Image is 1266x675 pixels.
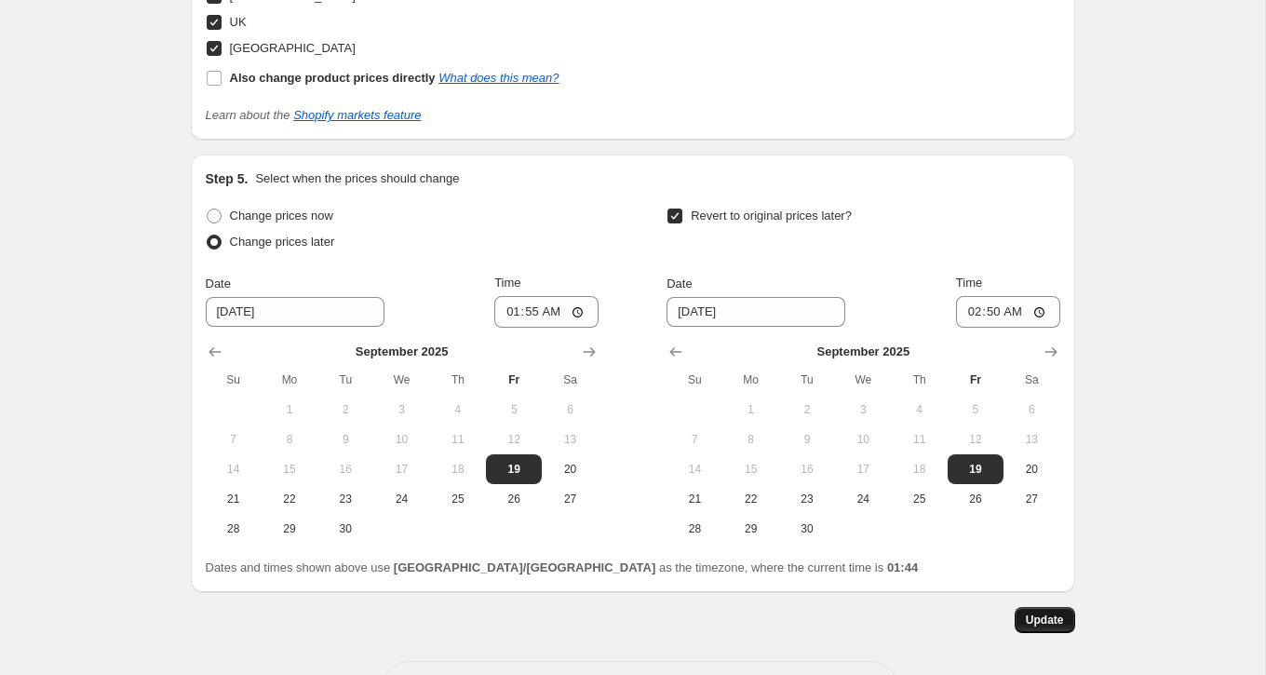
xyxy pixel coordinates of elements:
span: 29 [731,521,772,536]
button: Monday September 8 2025 [723,425,779,454]
button: Tuesday September 9 2025 [317,425,373,454]
button: Sunday September 21 2025 [667,484,722,514]
button: Tuesday September 2 2025 [779,395,835,425]
span: Dates and times shown above use as the timezone, where the current time is [206,560,919,574]
button: Show previous month, August 2025 [202,339,228,365]
span: 4 [898,402,939,417]
span: 26 [955,492,996,506]
span: 14 [674,462,715,477]
span: Sa [549,372,590,387]
span: 26 [493,492,534,506]
span: 2 [787,402,828,417]
button: Saturday September 20 2025 [1003,454,1059,484]
span: 9 [325,432,366,447]
button: Wednesday September 17 2025 [373,454,429,484]
span: 12 [493,432,534,447]
button: Friday September 12 2025 [486,425,542,454]
button: Tuesday September 23 2025 [317,484,373,514]
button: Tuesday September 16 2025 [317,454,373,484]
a: Shopify markets feature [293,108,421,122]
a: What does this mean? [438,71,559,85]
p: Select when the prices should change [255,169,459,188]
button: Tuesday September 30 2025 [779,514,835,544]
button: Tuesday September 9 2025 [779,425,835,454]
button: Wednesday September 3 2025 [835,395,891,425]
i: Learn about the [206,108,422,122]
th: Friday [948,365,1003,395]
b: Also change product prices directly [230,71,436,85]
button: Saturday September 6 2025 [1003,395,1059,425]
span: Change prices later [230,235,335,249]
h2: Step 5. [206,169,249,188]
button: Friday September 26 2025 [948,484,1003,514]
span: We [842,372,883,387]
span: 12 [955,432,996,447]
button: Friday September 26 2025 [486,484,542,514]
span: 21 [213,492,254,506]
span: 25 [438,492,478,506]
th: Sunday [667,365,722,395]
button: Thursday September 4 2025 [430,395,486,425]
button: Monday September 1 2025 [723,395,779,425]
span: 28 [213,521,254,536]
span: 22 [269,492,310,506]
span: 2 [325,402,366,417]
button: Saturday September 27 2025 [542,484,598,514]
span: 24 [842,492,883,506]
span: 15 [269,462,310,477]
button: Tuesday September 30 2025 [317,514,373,544]
span: 28 [674,521,715,536]
button: Sunday September 14 2025 [667,454,722,484]
th: Thursday [891,365,947,395]
th: Thursday [430,365,486,395]
span: 15 [731,462,772,477]
button: Wednesday September 10 2025 [373,425,429,454]
span: 29 [269,521,310,536]
span: We [381,372,422,387]
span: 13 [549,432,590,447]
span: 9 [787,432,828,447]
span: 24 [381,492,422,506]
button: Today Friday September 19 2025 [948,454,1003,484]
button: Monday September 29 2025 [723,514,779,544]
button: Show next month, October 2025 [576,339,602,365]
input: 12:00 [494,296,599,328]
span: 6 [549,402,590,417]
span: 30 [787,521,828,536]
th: Tuesday [779,365,835,395]
span: 5 [493,402,534,417]
span: 20 [1011,462,1052,477]
span: 3 [842,402,883,417]
th: Monday [262,365,317,395]
span: 16 [325,462,366,477]
span: 18 [438,462,478,477]
span: 22 [731,492,772,506]
th: Wednesday [835,365,891,395]
button: Sunday September 28 2025 [206,514,262,544]
span: 17 [381,462,422,477]
input: 12:00 [956,296,1060,328]
button: Monday September 15 2025 [723,454,779,484]
button: Sunday September 21 2025 [206,484,262,514]
span: UK [230,15,247,29]
span: Time [956,276,982,290]
span: 11 [898,432,939,447]
button: Wednesday September 24 2025 [835,484,891,514]
span: [GEOGRAPHIC_DATA] [230,41,356,55]
button: Tuesday September 16 2025 [779,454,835,484]
span: 21 [674,492,715,506]
th: Saturday [1003,365,1059,395]
span: 6 [1011,402,1052,417]
button: Today Friday September 19 2025 [486,454,542,484]
span: 27 [1011,492,1052,506]
span: 19 [493,462,534,477]
button: Monday September 15 2025 [262,454,317,484]
button: Update [1015,607,1075,633]
button: Sunday September 28 2025 [667,514,722,544]
span: 10 [842,432,883,447]
span: 30 [325,521,366,536]
span: 10 [381,432,422,447]
button: Saturday September 27 2025 [1003,484,1059,514]
span: 18 [898,462,939,477]
span: Date [667,277,692,290]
